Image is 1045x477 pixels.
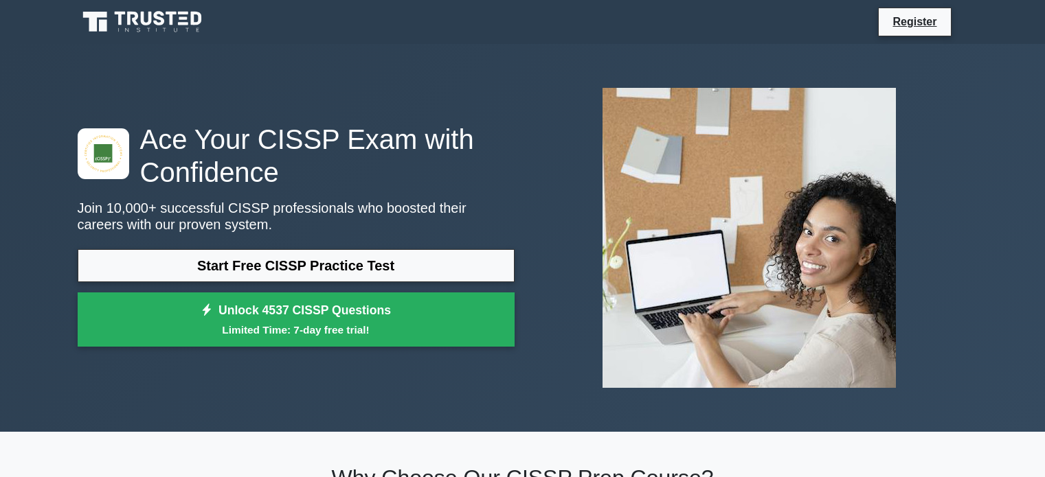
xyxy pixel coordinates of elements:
[78,249,515,282] a: Start Free CISSP Practice Test
[78,123,515,189] h1: Ace Your CISSP Exam with Confidence
[78,200,515,233] p: Join 10,000+ successful CISSP professionals who boosted their careers with our proven system.
[95,322,497,338] small: Limited Time: 7-day free trial!
[884,13,945,30] a: Register
[78,292,515,347] a: Unlock 4537 CISSP QuestionsLimited Time: 7-day free trial!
